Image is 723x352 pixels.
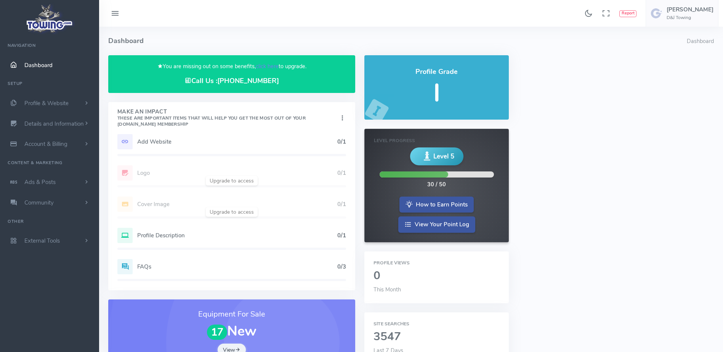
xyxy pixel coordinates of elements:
h4: Make An Impact [117,109,338,127]
li: Dashboard [687,37,714,46]
h6: Site Searches [374,322,500,326]
img: user-image [651,7,663,19]
h5: Profile Description [137,232,337,238]
h5: 0/3 [337,264,346,270]
h5: 0/1 [337,139,346,145]
span: 17 [207,325,228,340]
span: Community [24,199,54,206]
button: Report [619,10,636,17]
div: 30 / 50 [427,181,446,189]
h4: Call Us : [117,77,346,85]
span: Account & Billing [24,140,67,148]
h2: 0 [374,270,500,282]
h6: D&J Towing [667,15,713,20]
h3: Equipment For Sale [117,309,346,320]
h5: Add Website [137,139,337,145]
a: How to Earn Points [399,197,474,213]
p: You are missing out on some benefits, to upgrade. [117,62,346,71]
span: Details and Information [24,120,84,128]
a: click here [256,62,279,70]
span: Profile & Website [24,99,69,107]
span: This Month [374,286,401,293]
h6: Level Progress [374,138,499,143]
a: View Your Point Log [398,216,475,233]
h5: [PERSON_NAME] [667,6,713,13]
h5: 0/1 [337,232,346,238]
span: Level 5 [433,152,454,161]
h6: Profile Views [374,261,500,266]
h5: FAQs [137,264,337,270]
img: logo [24,2,75,35]
a: [PHONE_NUMBER] [217,76,279,85]
small: These are important items that will help you get the most out of your [DOMAIN_NAME] Membership [117,115,306,127]
span: Dashboard [24,61,53,69]
h4: Dashboard [108,27,687,55]
span: External Tools [24,237,60,245]
span: Ads & Posts [24,178,56,186]
h5: I [374,80,500,107]
h4: Profile Grade [374,68,500,76]
h1: New [117,324,346,340]
h2: 3547 [374,331,500,343]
